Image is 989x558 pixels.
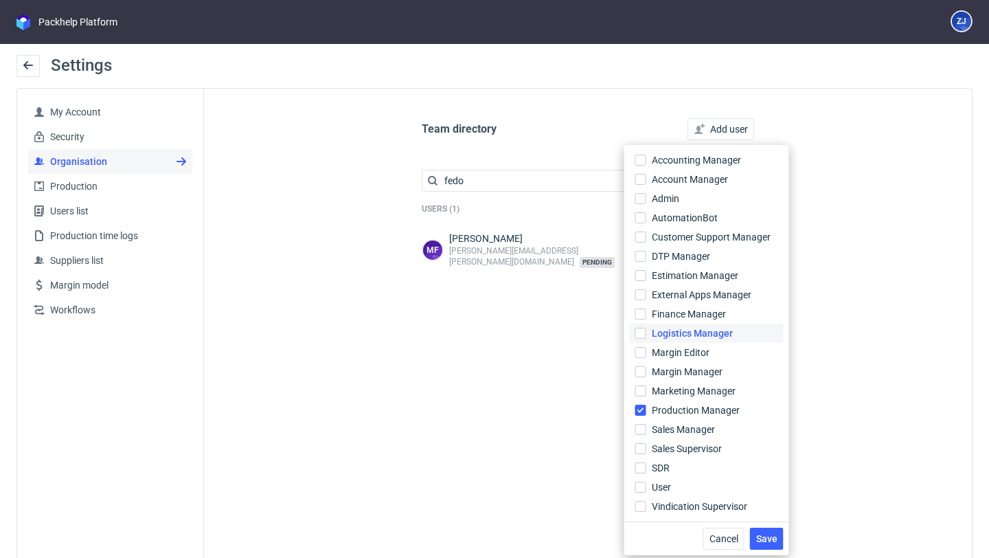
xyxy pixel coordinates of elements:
[709,534,738,544] span: Cancel
[652,500,747,513] span: Vindication Supervisor
[652,346,709,359] span: Margin Editor
[28,248,192,273] a: Suppliers list
[28,149,192,174] a: Organisation
[703,528,744,550] button: Cancel
[422,203,630,215] span: Users (1)
[687,118,754,140] button: Add user
[652,423,715,436] span: Sales Manager
[28,199,192,223] a: Users list
[652,288,751,302] span: External Apps Manager
[16,14,117,30] a: Packhelp Platform
[45,204,187,218] span: Users list
[652,461,670,475] span: SDR
[652,403,740,417] span: Production Manager
[422,170,754,192] input: Search
[38,15,117,29] div: Packhelp Platform
[750,528,784,550] button: Save
[45,254,187,267] span: Suppliers list
[423,241,442,260] figcaption: MF
[45,229,187,243] span: Production time logs
[652,153,741,167] span: Accounting Manager
[28,100,192,124] a: My Account
[28,273,192,298] a: Margin model
[51,56,112,75] span: Settings
[652,326,733,340] span: Logistics Manager
[28,174,192,199] a: Production
[652,384,736,398] span: Marketing Manager
[45,278,187,292] span: Margin model
[580,257,615,268] span: Pending
[45,130,187,144] span: Security
[652,269,738,282] span: Estimation Manager
[449,245,630,268] span: [PERSON_NAME][EMAIL_ADDRESS][PERSON_NAME][DOMAIN_NAME]
[416,122,502,137] p: Team directory
[45,105,187,119] span: My Account
[710,124,748,134] span: Add user
[652,442,722,456] span: Sales Supervisor
[45,179,187,193] span: Production
[28,124,192,149] a: Security
[652,172,728,186] span: Account Manager
[28,298,192,322] a: Workflows
[449,232,630,245] span: [PERSON_NAME]
[652,480,671,494] span: User
[652,365,723,379] span: Margin Manager
[652,307,726,321] span: Finance Manager
[652,211,718,225] span: AutomationBot
[45,155,187,168] span: Organisation
[652,192,679,205] span: Admin
[45,303,187,317] span: Workflows
[652,230,771,244] span: Customer Support Manager
[756,534,777,544] span: Save
[952,12,971,31] figcaption: ZJ
[652,249,710,263] span: DTP Manager
[28,223,192,248] a: Production time logs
